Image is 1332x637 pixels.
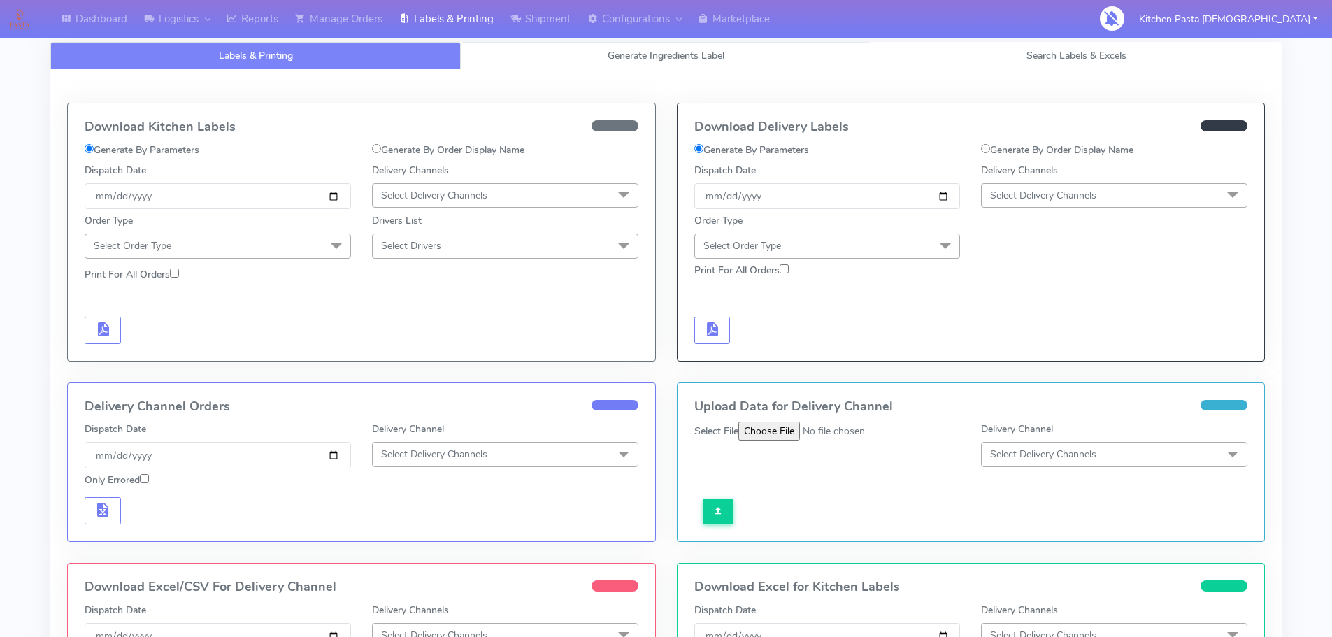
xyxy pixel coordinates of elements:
label: Drivers List [372,213,422,228]
h4: Download Excel for Kitchen Labels [694,580,1248,594]
label: Generate By Order Display Name [372,143,524,157]
input: Only Errored [140,474,149,483]
span: Select Delivery Channels [381,448,487,461]
label: Delivery Channels [981,603,1058,617]
input: Print For All Orders [170,269,179,278]
ul: Tabs [50,42,1282,69]
label: Order Type [694,213,743,228]
label: Delivery Channel [981,422,1053,436]
label: Order Type [85,213,133,228]
label: Delivery Channels [372,163,449,178]
span: Labels & Printing [219,49,293,62]
label: Dispatch Date [694,163,756,178]
input: Print For All Orders [780,264,789,273]
label: Generate By Parameters [694,143,809,157]
span: Select Order Type [94,239,171,252]
h4: Delivery Channel Orders [85,400,638,414]
label: Delivery Channels [981,163,1058,178]
label: Generate By Order Display Name [981,143,1133,157]
h4: Upload Data for Delivery Channel [694,400,1248,414]
input: Generate By Order Display Name [981,144,990,153]
h4: Download Kitchen Labels [85,120,638,134]
label: Only Errored [85,473,149,487]
span: Select Delivery Channels [381,189,487,202]
span: Select Delivery Channels [990,448,1096,461]
input: Generate By Parameters [85,144,94,153]
button: Kitchen Pasta [DEMOGRAPHIC_DATA] [1129,5,1328,34]
label: Generate By Parameters [85,143,199,157]
label: Print For All Orders [85,267,179,282]
label: Dispatch Date [694,603,756,617]
label: Select File [694,424,738,438]
input: Generate By Order Display Name [372,144,381,153]
label: Dispatch Date [85,163,146,178]
label: Delivery Channel [372,422,444,436]
h4: Download Excel/CSV For Delivery Channel [85,580,638,594]
span: Search Labels & Excels [1026,49,1126,62]
label: Delivery Channels [372,603,449,617]
span: Select Order Type [703,239,781,252]
label: Print For All Orders [694,263,789,278]
span: Select Drivers [381,239,441,252]
input: Generate By Parameters [694,144,703,153]
label: Dispatch Date [85,422,146,436]
span: Generate Ingredients Label [608,49,724,62]
h4: Download Delivery Labels [694,120,1248,134]
span: Select Delivery Channels [990,189,1096,202]
label: Dispatch Date [85,603,146,617]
